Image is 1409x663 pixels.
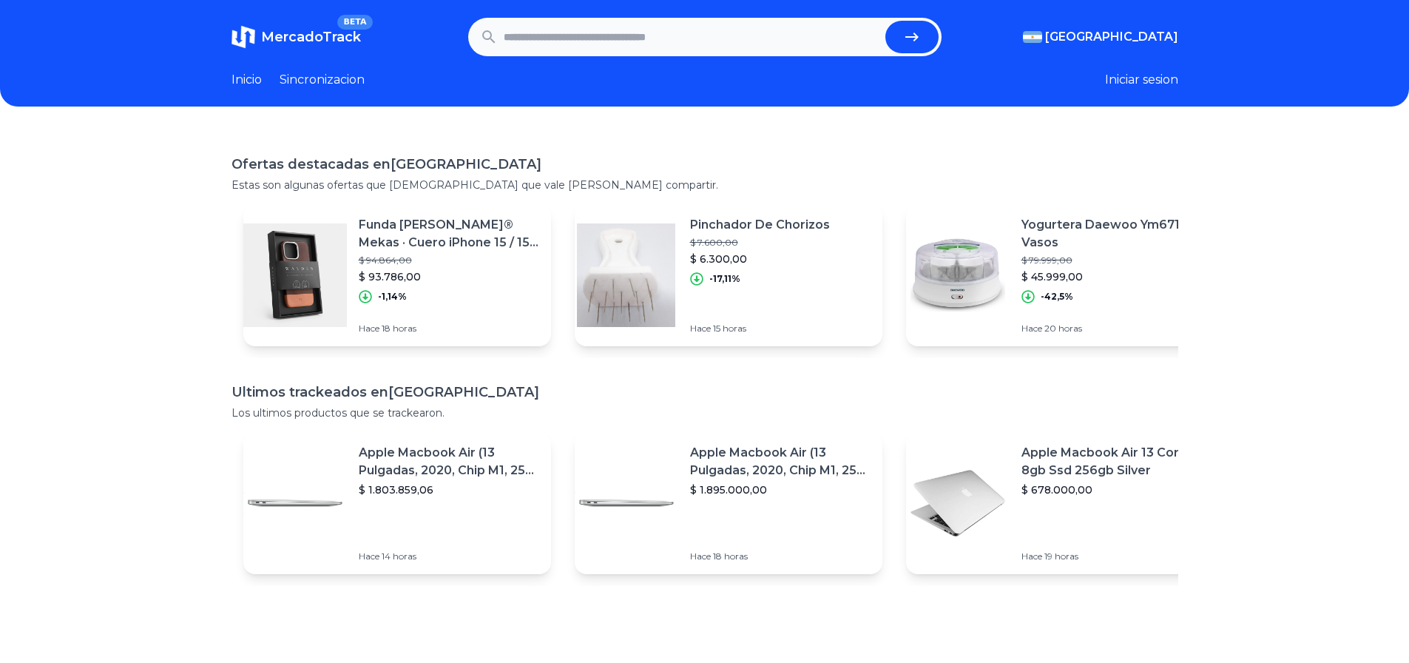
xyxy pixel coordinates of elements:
[1023,31,1042,43] img: Argentina
[359,482,539,497] p: $ 1.803.859,06
[243,432,551,574] a: Featured imageApple Macbook Air (13 Pulgadas, 2020, Chip M1, 256 Gb De Ssd, 8 Gb De Ram) - Plata$...
[243,223,347,327] img: Featured image
[359,551,539,562] p: Hace 14 horas
[906,451,1010,555] img: Featured image
[378,291,407,303] p: -1,14%
[690,323,830,334] p: Hace 15 horas
[1021,269,1202,284] p: $ 45.999,00
[575,223,678,327] img: Featured image
[232,71,262,89] a: Inicio
[359,444,539,479] p: Apple Macbook Air (13 Pulgadas, 2020, Chip M1, 256 Gb De Ssd, 8 Gb De Ram) - Plata
[906,223,1010,327] img: Featured image
[1021,551,1202,562] p: Hace 19 horas
[243,451,347,555] img: Featured image
[1021,216,1202,252] p: Yogurtera Daewoo Ym6716 7 Vasos
[232,178,1178,192] p: Estas son algunas ofertas que [DEMOGRAPHIC_DATA] que vale [PERSON_NAME] compartir.
[1023,28,1178,46] button: [GEOGRAPHIC_DATA]
[690,216,830,234] p: Pinchador De Chorizos
[690,444,871,479] p: Apple Macbook Air (13 Pulgadas, 2020, Chip M1, 256 Gb De Ssd, 8 Gb De Ram) - Plata
[232,25,361,49] a: MercadoTrackBETA
[690,551,871,562] p: Hace 18 horas
[359,269,539,284] p: $ 93.786,00
[359,255,539,266] p: $ 94.864,00
[1105,71,1178,89] button: Iniciar sesion
[261,29,361,45] span: MercadoTrack
[1021,482,1202,497] p: $ 678.000,00
[359,216,539,252] p: Funda [PERSON_NAME]® Mekas · Cuero iPhone 15 / 15 Plus / Pro / Max
[575,432,882,574] a: Featured imageApple Macbook Air (13 Pulgadas, 2020, Chip M1, 256 Gb De Ssd, 8 Gb De Ram) - Plata$...
[359,323,539,334] p: Hace 18 horas
[232,154,1178,175] h1: Ofertas destacadas en [GEOGRAPHIC_DATA]
[232,405,1178,420] p: Los ultimos productos que se trackearon.
[1045,28,1178,46] span: [GEOGRAPHIC_DATA]
[280,71,365,89] a: Sincronizacion
[690,237,830,249] p: $ 7.600,00
[1021,255,1202,266] p: $ 79.999,00
[709,273,740,285] p: -17,11%
[575,451,678,555] img: Featured image
[906,432,1214,574] a: Featured imageApple Macbook Air 13 Core I5 8gb Ssd 256gb Silver$ 678.000,00Hace 19 horas
[906,204,1214,346] a: Featured imageYogurtera Daewoo Ym6716 7 Vasos$ 79.999,00$ 45.999,00-42,5%Hace 20 horas
[337,15,372,30] span: BETA
[232,382,1178,403] h1: Ultimos trackeados en [GEOGRAPHIC_DATA]
[1021,444,1202,479] p: Apple Macbook Air 13 Core I5 8gb Ssd 256gb Silver
[1041,291,1073,303] p: -42,5%
[232,25,255,49] img: MercadoTrack
[575,204,882,346] a: Featured imagePinchador De Chorizos$ 7.600,00$ 6.300,00-17,11%Hace 15 horas
[690,252,830,266] p: $ 6.300,00
[690,482,871,497] p: $ 1.895.000,00
[1021,323,1202,334] p: Hace 20 horas
[243,204,551,346] a: Featured imageFunda [PERSON_NAME]® Mekas · Cuero iPhone 15 / 15 Plus / Pro / Max$ 94.864,00$ 93.7...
